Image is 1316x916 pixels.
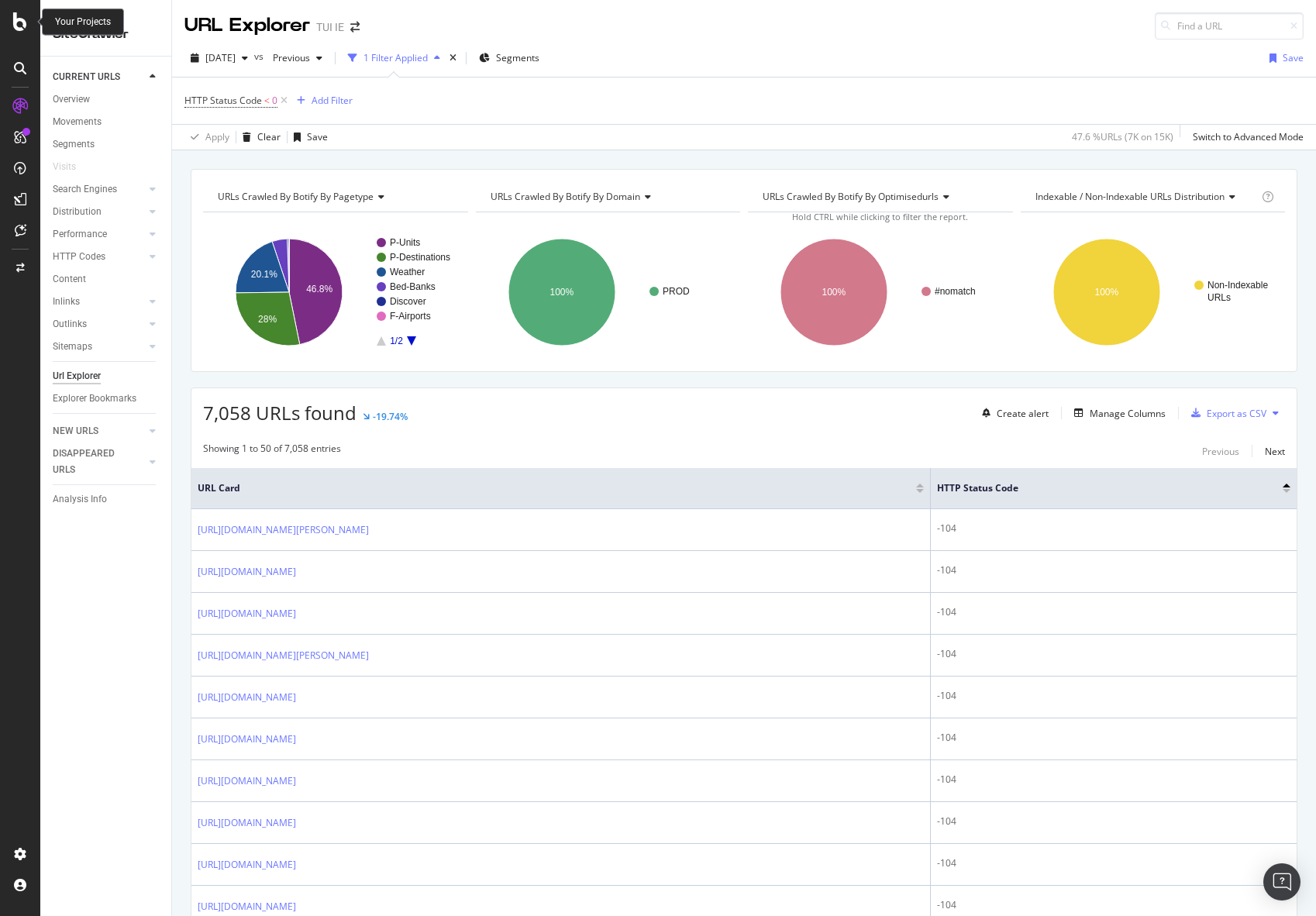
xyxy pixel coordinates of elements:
div: -104 [937,731,1290,745]
div: Previous [1202,445,1239,458]
button: Next [1265,442,1285,460]
span: URLs Crawled By Botify By domain [491,190,640,203]
a: Inlinks [53,294,145,310]
div: A chart. [1021,225,1283,360]
input: Find a URL [1155,12,1304,40]
a: Analysis Info [53,491,160,508]
div: times [446,50,460,66]
button: [DATE] [184,46,254,71]
a: Overview [53,91,160,108]
div: Add Filter [312,94,353,107]
a: Content [53,271,160,288]
a: CURRENT URLS [53,69,145,85]
div: -104 [937,856,1290,870]
div: TUI IE [316,19,344,35]
div: A chart. [748,225,1010,360]
div: Clear [257,130,281,143]
text: 28% [258,314,277,325]
div: Explorer Bookmarks [53,391,136,407]
div: Url Explorer [53,368,101,384]
div: CURRENT URLS [53,69,120,85]
div: Your Projects [55,15,111,29]
text: #nomatch [935,286,976,297]
button: 1 Filter Applied [342,46,446,71]
div: -104 [937,814,1290,828]
button: Segments [473,46,546,71]
span: < [264,94,270,107]
a: [URL][DOMAIN_NAME][PERSON_NAME] [198,648,369,663]
span: 0 [272,90,277,112]
div: -104 [937,605,1290,619]
h4: URLs Crawled By Botify By pagetype [215,184,454,209]
div: Distribution [53,204,102,220]
a: [URL][DOMAIN_NAME][PERSON_NAME] [198,522,369,538]
text: URLs [1207,292,1231,303]
div: Manage Columns [1090,407,1166,420]
text: Weather [390,267,425,277]
div: Performance [53,226,107,243]
span: 2025 Sep. 29th [205,51,236,64]
h4: URLs Crawled By Botify By domain [487,184,727,209]
div: 1 Filter Applied [363,51,428,64]
text: P-Destinations [390,252,450,263]
a: [URL][DOMAIN_NAME] [198,773,296,789]
span: URL Card [198,481,912,495]
a: [URL][DOMAIN_NAME] [198,564,296,580]
span: Previous [267,51,310,64]
div: Save [1283,51,1304,64]
span: Indexable / Non-Indexable URLs distribution [1035,190,1225,203]
span: URLs Crawled By Botify By pagetype [218,190,374,203]
div: Apply [205,130,229,143]
a: HTTP Codes [53,249,145,265]
a: Segments [53,136,160,153]
a: Url Explorer [53,368,160,384]
div: Search Engines [53,181,117,198]
span: HTTP Status Code [184,94,262,107]
span: vs [254,50,267,63]
text: Bed-Banks [390,281,436,292]
span: URLs Crawled By Botify By optimisedurls [763,190,939,203]
text: P-Units [390,237,420,248]
div: Showing 1 to 50 of 7,058 entries [203,442,341,460]
text: 46.8% [306,284,332,294]
div: Create alert [997,407,1049,420]
a: Outlinks [53,316,145,332]
span: Segments [496,51,539,64]
div: HTTP Codes [53,249,105,265]
div: -104 [937,522,1290,535]
div: arrow-right-arrow-left [350,22,360,33]
text: Non-Indexable [1207,280,1268,291]
a: Search Engines [53,181,145,198]
button: Switch to Advanced Mode [1187,125,1304,150]
div: Sitemaps [53,339,92,355]
div: Open Intercom Messenger [1263,863,1300,901]
div: Overview [53,91,90,108]
button: Export as CSV [1185,401,1266,425]
text: F-Airports [390,311,431,322]
text: PROD [663,286,690,297]
div: -104 [937,773,1290,787]
a: [URL][DOMAIN_NAME] [198,815,296,831]
a: Distribution [53,204,145,220]
a: Visits [53,159,91,175]
div: -19.74% [373,410,408,423]
div: Movements [53,114,102,130]
div: Inlinks [53,294,80,310]
div: Switch to Advanced Mode [1193,130,1304,143]
span: HTTP Status Code [937,481,1259,495]
text: Discover [390,296,426,307]
a: [URL][DOMAIN_NAME] [198,857,296,873]
svg: A chart. [476,225,738,360]
a: Performance [53,226,145,243]
button: Create alert [976,401,1049,425]
a: [URL][DOMAIN_NAME] [198,690,296,705]
div: NEW URLS [53,423,98,439]
span: 7,058 URLs found [203,400,357,425]
div: Outlinks [53,316,87,332]
button: Apply [184,125,229,150]
button: Previous [267,46,329,71]
a: Explorer Bookmarks [53,391,160,407]
button: Previous [1202,442,1239,460]
button: Manage Columns [1068,404,1166,422]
